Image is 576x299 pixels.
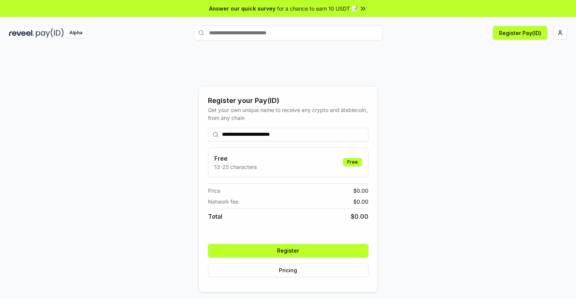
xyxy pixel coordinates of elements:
[65,28,86,38] div: Alpha
[9,28,34,38] img: reveel_dark
[36,28,64,38] img: pay_id
[209,5,276,12] span: Answer our quick survey
[208,106,368,122] div: Get your own unique name to receive any crypto and stablecoin, from any chain
[277,5,358,12] span: for a chance to earn 10 USDT 📝
[208,95,368,106] div: Register your Pay(ID)
[208,198,239,205] span: Network fee
[353,198,368,205] span: $ 0.00
[208,187,220,195] span: Price
[353,187,368,195] span: $ 0.00
[208,212,222,221] span: Total
[208,264,368,277] button: Pricing
[214,154,257,163] h3: Free
[351,212,368,221] span: $ 0.00
[208,244,368,258] button: Register
[214,163,257,171] p: 13-25 characters
[343,158,362,166] div: Free
[493,26,547,40] button: Register Pay(ID)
